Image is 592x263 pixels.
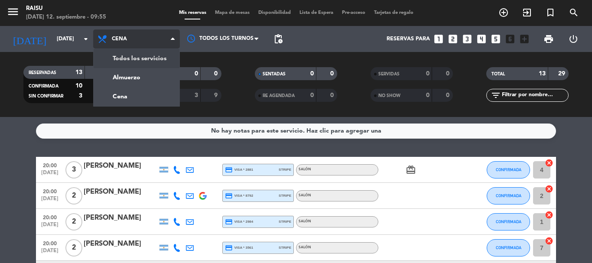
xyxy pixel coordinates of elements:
[225,218,233,226] i: credit_card
[211,10,254,15] span: Mapa de mesas
[496,219,521,224] span: CONFIRMADA
[65,213,82,231] span: 2
[490,33,501,45] i: looks_5
[504,33,516,45] i: looks_6
[29,71,56,75] span: RESERVADAS
[496,167,521,172] span: CONFIRMADA
[330,92,335,98] strong: 0
[26,4,106,13] div: Raisu
[496,193,521,198] span: CONFIRMADA
[7,29,52,49] i: [DATE]
[39,222,61,232] span: [DATE]
[225,244,253,252] span: visa * 3561
[545,7,556,18] i: turned_in_not
[498,7,509,18] i: add_circle_outline
[447,33,459,45] i: looks_two
[7,5,20,18] i: menu
[387,36,430,42] span: Reservas para
[569,7,579,18] i: search
[279,167,291,172] span: stripe
[487,239,530,257] button: CONFIRMADA
[214,71,219,77] strong: 0
[338,10,370,15] span: Pre-acceso
[39,196,61,206] span: [DATE]
[225,244,233,252] i: credit_card
[225,166,253,174] span: visa * 2881
[273,34,283,44] span: pending_actions
[519,33,530,45] i: add_box
[496,245,521,250] span: CONFIRMADA
[211,126,381,136] div: No hay notas para este servicio. Haz clic para agregar una
[446,92,451,98] strong: 0
[195,71,198,77] strong: 0
[225,218,253,226] span: visa * 2984
[65,161,82,179] span: 3
[406,165,416,175] i: card_giftcard
[214,92,219,98] strong: 9
[29,84,59,88] span: CONFIRMADA
[279,193,291,198] span: stripe
[295,10,338,15] span: Lista de Espera
[433,33,444,45] i: looks_one
[568,34,579,44] i: power_settings_new
[330,71,335,77] strong: 0
[545,237,553,245] i: cancel
[39,212,61,222] span: 20:00
[225,192,233,200] i: credit_card
[84,238,157,250] div: [PERSON_NAME]
[39,186,61,196] span: 20:00
[522,7,532,18] i: exit_to_app
[195,92,198,98] strong: 3
[462,33,473,45] i: looks_3
[491,90,501,101] i: filter_list
[310,71,314,77] strong: 0
[94,87,179,106] a: Cena
[539,71,546,77] strong: 13
[84,160,157,172] div: [PERSON_NAME]
[446,71,451,77] strong: 0
[39,160,61,170] span: 20:00
[476,33,487,45] i: looks_4
[545,211,553,219] i: cancel
[426,71,429,77] strong: 0
[310,92,314,98] strong: 0
[545,159,553,167] i: cancel
[299,220,311,223] span: Salón
[75,83,82,89] strong: 10
[263,72,286,76] span: SENTADAS
[39,238,61,248] span: 20:00
[487,213,530,231] button: CONFIRMADA
[175,10,211,15] span: Mis reservas
[94,49,179,68] a: Todos los servicios
[370,10,418,15] span: Tarjetas de regalo
[263,94,295,98] span: RE AGENDADA
[558,71,567,77] strong: 29
[84,212,157,224] div: [PERSON_NAME]
[94,68,179,87] a: Almuerzo
[112,36,127,42] span: Cena
[501,91,568,100] input: Filtrar por nombre...
[543,34,554,44] span: print
[487,161,530,179] button: CONFIRMADA
[279,245,291,250] span: stripe
[426,92,429,98] strong: 0
[378,94,400,98] span: NO SHOW
[299,168,311,171] span: Salón
[39,248,61,258] span: [DATE]
[299,194,311,197] span: Salón
[378,72,400,76] span: SERVIDAS
[254,10,295,15] span: Disponibilidad
[29,94,63,98] span: SIN CONFIRMAR
[279,219,291,224] span: stripe
[225,192,253,200] span: visa * 8792
[84,186,157,198] div: [PERSON_NAME]
[487,187,530,205] button: CONFIRMADA
[26,13,106,22] div: [DATE] 12. septiembre - 09:55
[299,246,311,249] span: Salón
[75,69,82,75] strong: 13
[65,187,82,205] span: 2
[81,34,91,44] i: arrow_drop_down
[225,166,233,174] i: credit_card
[65,239,82,257] span: 2
[545,185,553,193] i: cancel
